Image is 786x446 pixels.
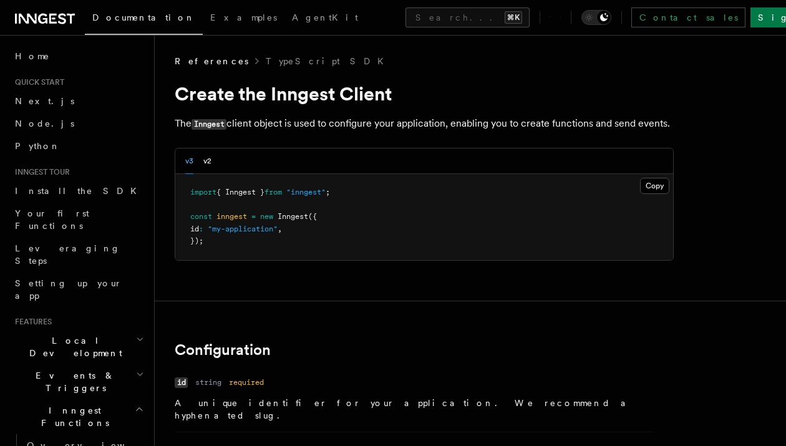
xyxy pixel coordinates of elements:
[190,236,203,245] span: });
[10,77,64,87] span: Quick start
[10,237,147,272] a: Leveraging Steps
[10,334,136,359] span: Local Development
[405,7,530,27] button: Search...⌘K
[10,167,70,177] span: Inngest tour
[10,180,147,202] a: Install the SDK
[10,202,147,237] a: Your first Functions
[92,12,195,22] span: Documentation
[251,212,256,221] span: =
[264,188,282,196] span: from
[10,404,135,429] span: Inngest Functions
[326,188,330,196] span: ;
[199,225,203,233] span: :
[308,212,317,221] span: ({
[10,399,147,434] button: Inngest Functions
[175,82,674,105] h1: Create the Inngest Client
[10,364,147,399] button: Events & Triggers
[10,135,147,157] a: Python
[10,112,147,135] a: Node.js
[175,55,248,67] span: References
[175,377,188,388] code: id
[203,4,284,34] a: Examples
[15,208,89,231] span: Your first Functions
[266,55,391,67] a: TypeScript SDK
[203,148,211,174] button: v2
[185,148,193,174] button: v3
[10,317,52,327] span: Features
[10,369,136,394] span: Events & Triggers
[10,45,147,67] a: Home
[192,119,226,130] code: Inngest
[85,4,203,35] a: Documentation
[195,377,221,387] dd: string
[260,212,273,221] span: new
[10,329,147,364] button: Local Development
[15,278,122,301] span: Setting up your app
[15,96,74,106] span: Next.js
[631,7,745,27] a: Contact sales
[175,397,654,422] p: A unique identifier for your application. We recommend a hyphenated slug.
[640,178,669,194] button: Copy
[175,115,674,133] p: The client object is used to configure your application, enabling you to create functions and sen...
[15,243,120,266] span: Leveraging Steps
[216,212,247,221] span: inngest
[15,186,144,196] span: Install the SDK
[216,188,264,196] span: { Inngest }
[505,11,522,24] kbd: ⌘K
[278,212,308,221] span: Inngest
[15,141,61,151] span: Python
[286,188,326,196] span: "inngest"
[208,225,278,233] span: "my-application"
[210,12,277,22] span: Examples
[15,119,74,128] span: Node.js
[175,341,271,359] a: Configuration
[581,10,611,25] button: Toggle dark mode
[10,272,147,307] a: Setting up your app
[278,225,282,233] span: ,
[190,225,199,233] span: id
[190,188,216,196] span: import
[229,377,264,387] dd: required
[284,4,366,34] a: AgentKit
[10,90,147,112] a: Next.js
[292,12,358,22] span: AgentKit
[190,212,212,221] span: const
[15,50,50,62] span: Home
